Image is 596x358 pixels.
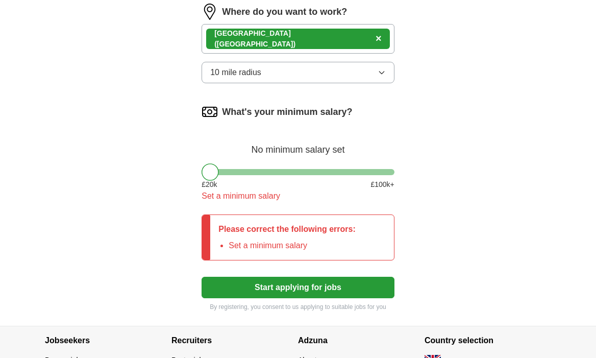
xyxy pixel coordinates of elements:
[202,132,394,157] div: No minimum salary set
[376,31,382,46] button: ×
[370,179,394,190] span: £ 100 k+
[222,105,352,119] label: What's your minimum salary?
[214,29,291,37] strong: [GEOGRAPHIC_DATA]
[202,179,217,190] span: £ 20 k
[214,40,295,48] span: ([GEOGRAPHIC_DATA])
[202,62,394,83] button: 10 mile radius
[376,33,382,44] span: ×
[222,5,347,19] label: Where do you want to work?
[202,104,218,120] img: salary.png
[202,4,218,20] img: location.png
[202,302,394,312] p: By registering, you consent to us applying to suitable jobs for you
[202,190,394,202] div: Set a minimum salary
[229,240,356,252] li: Set a minimum salary
[202,277,394,298] button: Start applying for jobs
[218,223,356,235] p: Please correct the following errors:
[210,66,261,79] span: 10 mile radius
[425,326,551,355] h4: Country selection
